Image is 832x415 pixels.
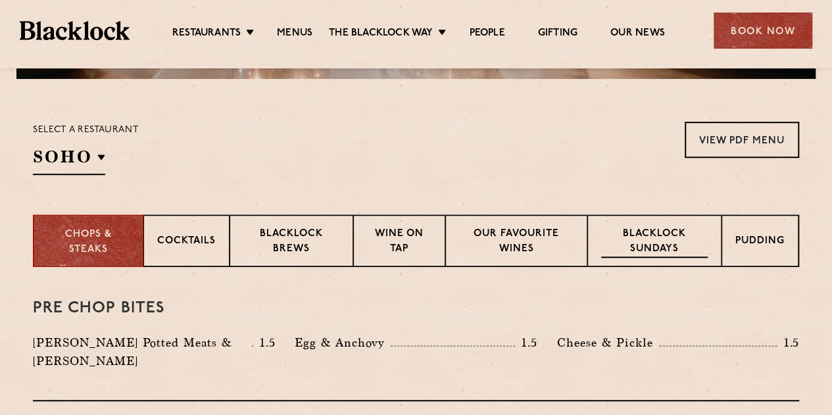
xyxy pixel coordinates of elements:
img: BL_Textured_Logo-footer-cropped.svg [20,21,130,39]
div: Book Now [714,12,812,49]
a: Gifting [538,27,577,41]
p: Select a restaurant [33,122,139,139]
p: Blacklock Brews [243,227,339,258]
a: Our News [610,27,665,41]
p: 1.5 [253,334,276,351]
a: View PDF Menu [685,122,799,158]
a: Menus [277,27,312,41]
p: 1.5 [515,334,537,351]
h3: Pre Chop Bites [33,300,799,317]
h2: SOHO [33,145,105,175]
p: Blacklock Sundays [601,227,708,258]
p: Chops & Steaks [47,228,130,257]
a: The Blacklock Way [329,27,433,41]
p: Wine on Tap [367,227,431,258]
p: Cocktails [157,234,216,251]
p: Pudding [735,234,785,251]
p: Our favourite wines [459,227,573,258]
a: Restaurants [172,27,241,41]
a: People [469,27,504,41]
p: Egg & Anchovy [295,333,391,352]
p: Cheese & Pickle [557,333,660,352]
p: 1.5 [777,334,799,351]
p: [PERSON_NAME] Potted Meats & [PERSON_NAME] [33,333,252,370]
